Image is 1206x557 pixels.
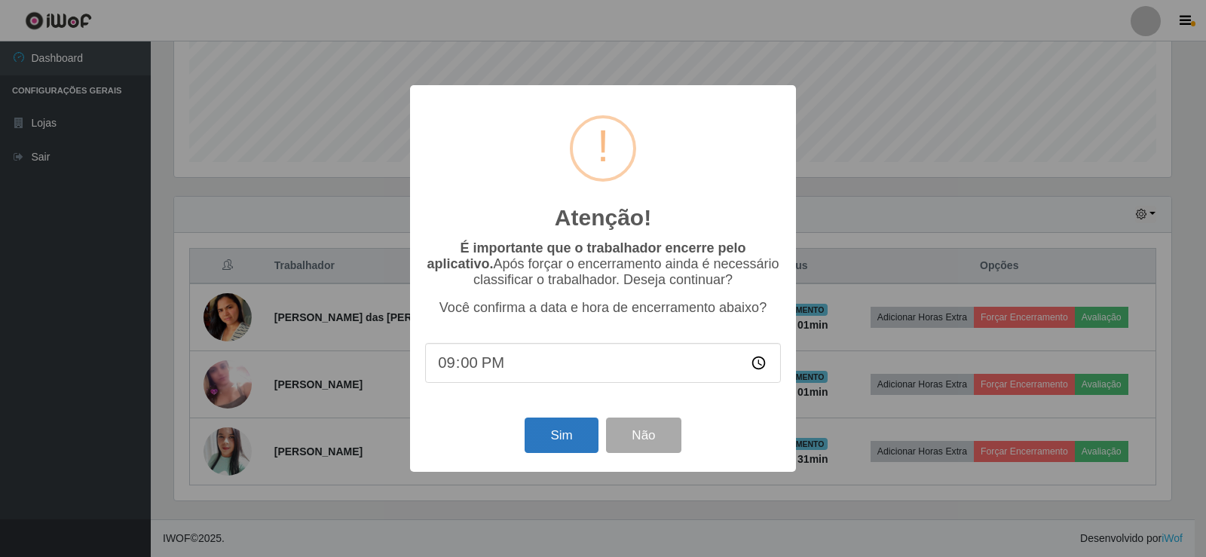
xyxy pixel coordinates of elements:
button: Não [606,418,681,453]
h2: Atenção! [555,204,651,231]
p: Você confirma a data e hora de encerramento abaixo? [425,300,781,316]
b: É importante que o trabalhador encerre pelo aplicativo. [427,240,745,271]
p: Após forçar o encerramento ainda é necessário classificar o trabalhador. Deseja continuar? [425,240,781,288]
button: Sim [525,418,598,453]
